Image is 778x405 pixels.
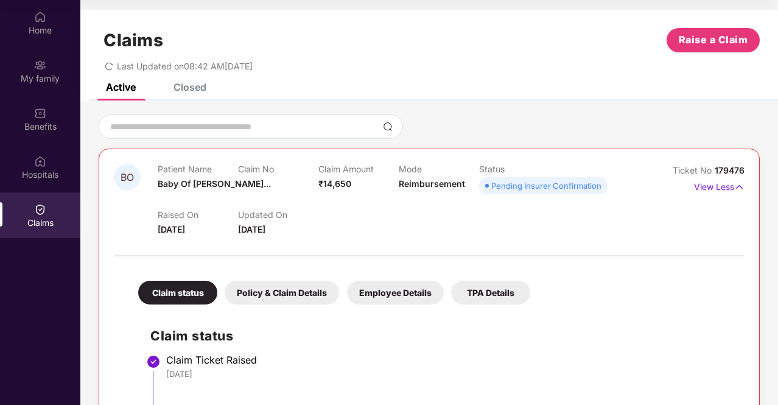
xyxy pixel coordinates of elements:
p: Status [479,164,559,174]
span: - [238,178,242,189]
img: svg+xml;base64,PHN2ZyB4bWxucz0iaHR0cDovL3d3dy53My5vcmcvMjAwMC9zdmciIHdpZHRoPSIxNyIgaGVpZ2h0PSIxNy... [734,180,745,194]
img: svg+xml;base64,PHN2ZyBpZD0iQ2xhaW0iIHhtbG5zPSJodHRwOi8vd3d3LnczLm9yZy8yMDAwL3N2ZyIgd2lkdGg9IjIwIi... [34,203,46,216]
span: ₹14,650 [318,178,351,189]
span: [DATE] [238,224,265,234]
div: Claim Ticket Raised [166,354,732,366]
div: Employee Details [347,281,444,305]
img: svg+xml;base64,PHN2ZyBpZD0iU3RlcC1Eb25lLTMyeDMyIiB4bWxucz0iaHR0cDovL3d3dy53My5vcmcvMjAwMC9zdmciIH... [146,354,161,369]
span: Raise a Claim [679,32,748,48]
p: Raised On [158,210,238,220]
img: svg+xml;base64,PHN2ZyBpZD0iSG9tZSIgeG1sbnM9Imh0dHA6Ly93d3cudzMub3JnLzIwMDAvc3ZnIiB3aWR0aD0iMjAiIG... [34,11,46,23]
span: [DATE] [158,224,185,234]
div: Pending Insurer Confirmation [491,180,601,192]
button: Raise a Claim [667,28,760,52]
span: Baby Of [PERSON_NAME]... [158,178,271,189]
p: Claim Amount [318,164,399,174]
p: Updated On [238,210,318,220]
span: BO [121,172,134,183]
div: Closed [173,81,206,93]
h1: Claims [103,30,163,51]
span: 179476 [715,165,745,175]
p: Claim No [238,164,318,174]
span: redo [105,61,113,71]
p: Mode [399,164,479,174]
img: svg+xml;base64,PHN2ZyBpZD0iQmVuZWZpdHMiIHhtbG5zPSJodHRwOi8vd3d3LnczLm9yZy8yMDAwL3N2ZyIgd2lkdGg9Ij... [34,107,46,119]
p: View Less [694,177,745,194]
span: Ticket No [673,165,715,175]
p: Patient Name [158,164,238,174]
img: svg+xml;base64,PHN2ZyBpZD0iSG9zcGl0YWxzIiB4bWxucz0iaHR0cDovL3d3dy53My5vcmcvMjAwMC9zdmciIHdpZHRoPS... [34,155,46,167]
img: svg+xml;base64,PHN2ZyBpZD0iU2VhcmNoLTMyeDMyIiB4bWxucz0iaHR0cDovL3d3dy53My5vcmcvMjAwMC9zdmciIHdpZH... [383,122,393,132]
span: Reimbursement [399,178,465,189]
h2: Claim status [150,326,732,346]
div: Policy & Claim Details [225,281,339,305]
div: Active [106,81,136,93]
span: Last Updated on 08:42 AM[DATE] [117,61,253,71]
div: Claim status [138,281,217,305]
img: svg+xml;base64,PHN2ZyB3aWR0aD0iMjAiIGhlaWdodD0iMjAiIHZpZXdCb3g9IjAgMCAyMCAyMCIgZmlsbD0ibm9uZSIgeG... [34,59,46,71]
div: [DATE] [166,368,732,379]
div: TPA Details [451,281,530,305]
